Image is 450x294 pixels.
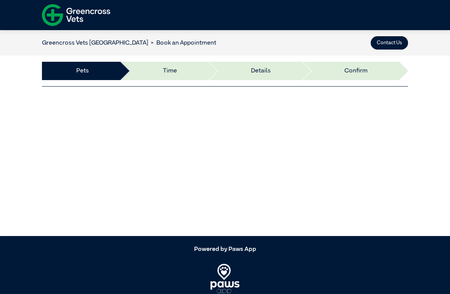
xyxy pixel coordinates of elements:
li: Book an Appointment [148,39,216,48]
button: Contact Us [371,36,408,50]
nav: breadcrumb [42,39,216,48]
h5: Powered by Paws App [42,246,408,253]
img: f-logo [42,2,110,28]
a: Greencross Vets [GEOGRAPHIC_DATA] [42,40,148,46]
a: Pets [76,66,89,76]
